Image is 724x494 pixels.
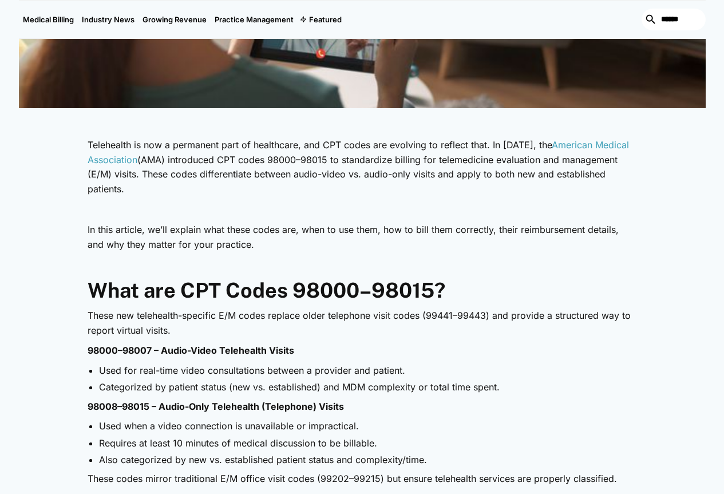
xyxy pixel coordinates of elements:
[309,15,342,24] div: Featured
[88,223,637,252] p: In this article, we’ll explain what these codes are, when to use them, how to bill them correctly...
[88,401,344,412] strong: 98008–98015 – Audio-Only Telehealth (Telephone) Visits
[88,472,637,487] p: These codes mirror traditional E/M office visit codes (99202–99215) but ensure telehealth service...
[88,309,637,338] p: These new telehealth-specific E/M codes replace older telephone visit codes (99441–99443) and pro...
[19,1,78,38] a: Medical Billing
[298,1,346,38] div: Featured
[88,138,637,196] p: Telehealth is now a permanent part of healthcare, and CPT codes are evolving to reflect that. In ...
[99,420,637,432] li: Used when a video connection is unavailable or impractical.
[99,437,637,449] li: Requires at least 10 minutes of medical discussion to be billable.
[88,345,294,356] strong: 98000–98007 – Audio-Video Telehealth Visits
[88,139,629,165] a: American Medical Association
[99,453,637,466] li: Also categorized by new vs. established patient status and complexity/time.
[78,1,139,38] a: Industry News
[139,1,211,38] a: Growing Revenue
[88,202,637,217] p: ‍
[99,364,637,377] li: Used for real-time video consultations between a provider and patient.
[99,381,637,393] li: Categorized by patient status (new vs. established) and MDM complexity or total time spent.
[88,258,637,272] p: ‍
[88,278,445,302] strong: What are CPT Codes 98000–98015?
[211,1,298,38] a: Practice Management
